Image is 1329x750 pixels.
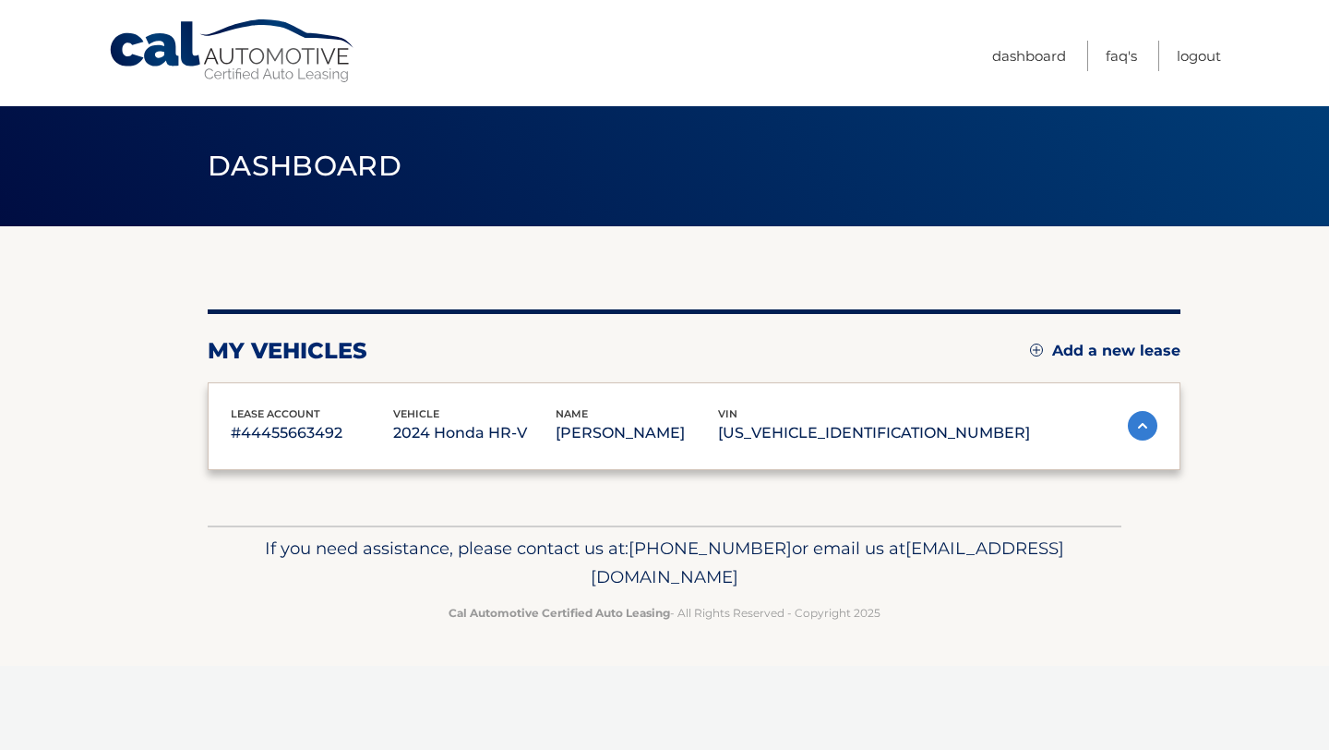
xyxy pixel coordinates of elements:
p: 2024 Honda HR-V [393,420,556,446]
img: accordion-active.svg [1128,411,1157,441]
p: [US_VEHICLE_IDENTIFICATION_NUMBER] [718,420,1030,446]
p: [PERSON_NAME] [556,420,718,446]
a: Add a new lease [1030,342,1180,360]
a: Logout [1177,41,1221,71]
h2: my vehicles [208,337,367,365]
span: lease account [231,407,320,420]
strong: Cal Automotive Certified Auto Leasing [449,606,670,620]
img: add.svg [1030,344,1043,357]
a: Cal Automotive [108,18,357,84]
a: Dashboard [992,41,1066,71]
span: [PHONE_NUMBER] [629,538,792,559]
span: vin [718,407,737,420]
a: FAQ's [1106,41,1137,71]
p: #44455663492 [231,420,393,446]
p: If you need assistance, please contact us at: or email us at [220,534,1109,593]
span: Dashboard [208,149,401,183]
span: vehicle [393,407,439,420]
p: - All Rights Reserved - Copyright 2025 [220,603,1109,623]
span: name [556,407,588,420]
